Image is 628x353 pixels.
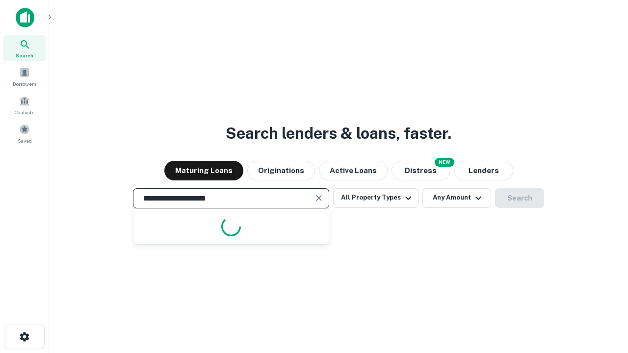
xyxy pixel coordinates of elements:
button: Search distressed loans with lien and other non-mortgage details. [392,161,450,180]
button: Maturing Loans [164,161,243,180]
iframe: Chat Widget [579,275,628,322]
button: Lenders [454,161,513,180]
h3: Search lenders & loans, faster. [226,122,451,145]
span: Search [16,51,33,59]
button: Originations [247,161,315,180]
a: Search [3,35,46,61]
a: Contacts [3,92,46,118]
a: Saved [3,120,46,147]
span: Contacts [15,108,34,116]
img: capitalize-icon.png [16,8,34,27]
span: Saved [18,137,32,145]
button: Any Amount [422,188,491,208]
button: All Property Types [333,188,419,208]
button: Active Loans [319,161,388,180]
span: Borrowers [13,80,36,88]
div: NEW [435,158,454,167]
a: Borrowers [3,63,46,90]
button: Clear [312,191,326,205]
